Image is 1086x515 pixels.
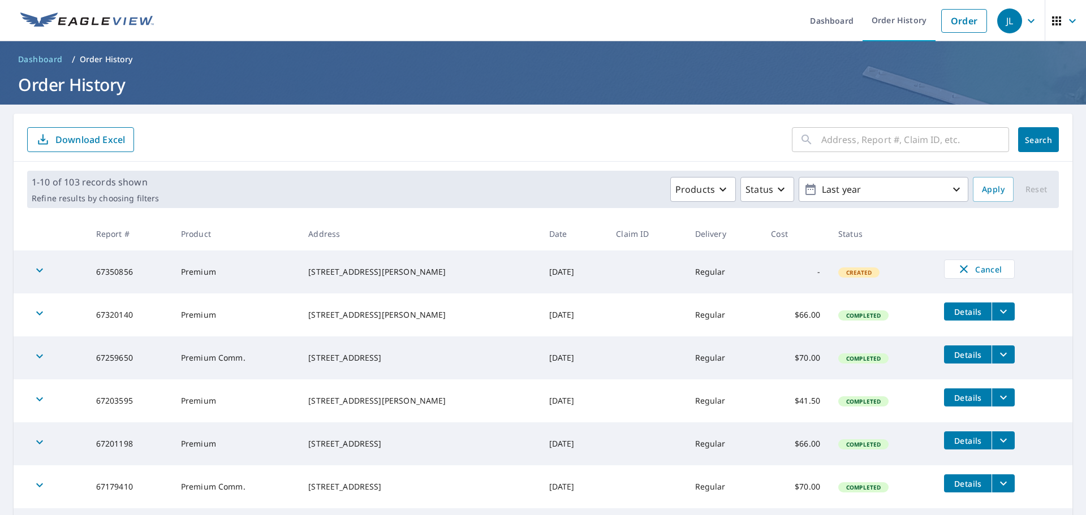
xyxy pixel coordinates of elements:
[540,293,607,336] td: [DATE]
[540,422,607,465] td: [DATE]
[308,438,531,449] div: [STREET_ADDRESS]
[951,435,985,446] span: Details
[944,388,992,406] button: detailsBtn-67203595
[686,336,762,379] td: Regular
[762,336,829,379] td: $70.00
[308,481,531,492] div: [STREET_ADDRESS]
[762,293,829,336] td: $66.00
[762,422,829,465] td: $66.00
[740,177,794,202] button: Status
[172,379,299,422] td: Premium
[992,388,1015,406] button: filesDropdownBtn-67203595
[992,302,1015,321] button: filesDropdownBtn-67320140
[686,250,762,293] td: Regular
[32,175,159,189] p: 1-10 of 103 records shown
[973,177,1014,202] button: Apply
[762,250,829,293] td: -
[686,465,762,508] td: Regular
[944,431,992,449] button: detailsBtn-67201198
[540,217,607,250] th: Date
[1027,135,1050,145] span: Search
[686,422,762,465] td: Regular
[956,262,1003,276] span: Cancel
[982,183,1005,197] span: Apply
[32,193,159,204] p: Refine results by choosing filters
[55,133,125,146] p: Download Excel
[14,50,1072,68] nav: breadcrumb
[686,293,762,336] td: Regular
[762,465,829,508] td: $70.00
[172,217,299,250] th: Product
[87,293,172,336] td: 67320140
[87,217,172,250] th: Report #
[686,379,762,422] td: Regular
[308,352,531,363] div: [STREET_ADDRESS]
[992,345,1015,363] button: filesDropdownBtn-67259650
[20,12,154,29] img: EV Logo
[308,309,531,321] div: [STREET_ADDRESS][PERSON_NAME]
[87,422,172,465] td: 67201198
[308,395,531,406] div: [STREET_ADDRESS][PERSON_NAME]
[607,217,686,250] th: Claim ID
[80,54,133,65] p: Order History
[172,465,299,508] td: Premium Comm.
[839,440,887,448] span: Completed
[299,217,540,250] th: Address
[944,345,992,363] button: detailsBtn-67259650
[817,180,950,200] p: Last year
[992,474,1015,492] button: filesDropdownBtn-67179410
[821,124,1009,155] input: Address, Report #, Claim ID, etc.
[951,392,985,403] span: Details
[540,336,607,379] td: [DATE]
[839,354,887,362] span: Completed
[72,53,75,66] li: /
[540,465,607,508] td: [DATE]
[27,127,134,152] button: Download Excel
[799,177,968,202] button: Last year
[172,293,299,336] td: Premium
[87,250,172,293] td: 67350856
[839,311,887,319] span: Completed
[992,431,1015,449] button: filesDropdownBtn-67201198
[944,259,1015,279] button: Cancel
[18,54,63,65] span: Dashboard
[172,422,299,465] td: Premium
[839,483,887,491] span: Completed
[87,336,172,379] td: 67259650
[839,397,887,405] span: Completed
[540,379,607,422] td: [DATE]
[839,269,878,276] span: Created
[951,349,985,360] span: Details
[1018,127,1059,152] button: Search
[762,217,829,250] th: Cost
[172,336,299,379] td: Premium Comm.
[829,217,935,250] th: Status
[675,183,715,196] p: Products
[87,465,172,508] td: 67179410
[762,379,829,422] td: $41.50
[686,217,762,250] th: Delivery
[944,474,992,492] button: detailsBtn-67179410
[87,379,172,422] td: 67203595
[944,302,992,321] button: detailsBtn-67320140
[14,73,1072,96] h1: Order History
[540,250,607,293] td: [DATE]
[14,50,67,68] a: Dashboard
[172,250,299,293] td: Premium
[951,478,985,489] span: Details
[308,266,531,278] div: [STREET_ADDRESS][PERSON_NAME]
[745,183,773,196] p: Status
[670,177,736,202] button: Products
[951,306,985,317] span: Details
[997,8,1022,33] div: JL
[941,9,987,33] a: Order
